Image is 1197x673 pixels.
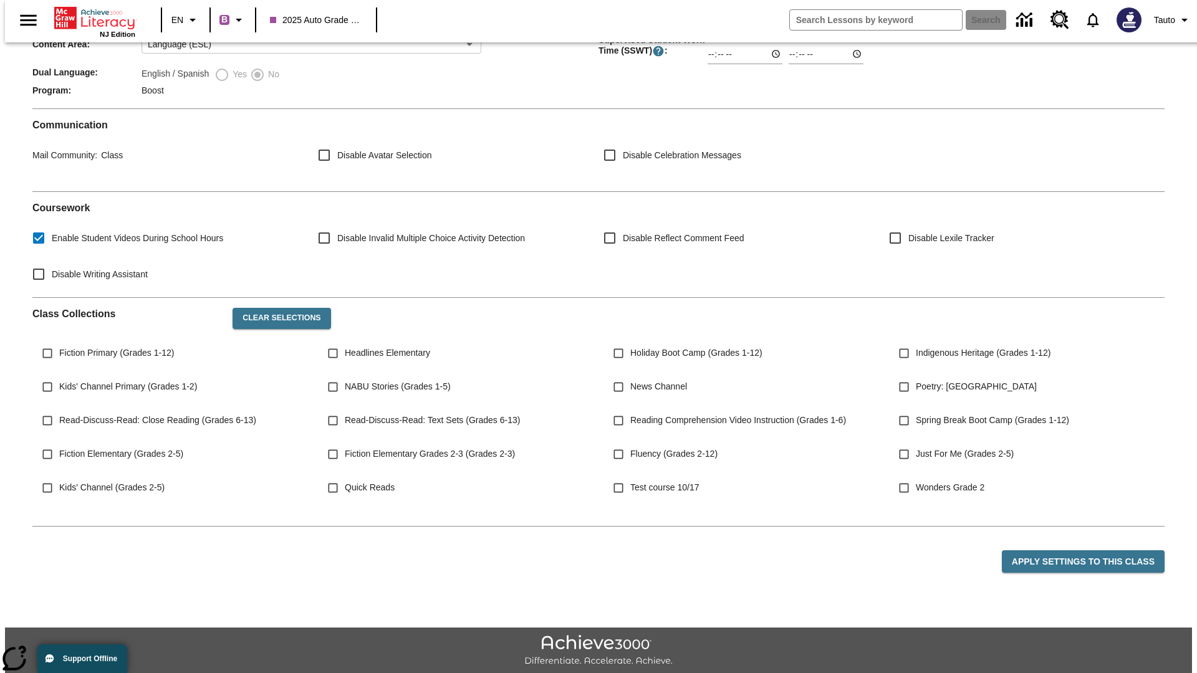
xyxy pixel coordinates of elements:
[32,67,142,77] span: Dual Language :
[345,380,451,393] span: NABU Stories (Grades 1-5)
[233,308,330,329] button: Clear Selections
[142,35,481,54] div: Language (ESL)
[337,149,432,162] span: Disable Avatar Selection
[1009,3,1043,37] a: Data Center
[908,232,994,245] span: Disable Lexile Tracker
[630,447,718,461] span: Fluency (Grades 2-12)
[32,202,1165,214] h2: Course work
[1117,7,1142,32] img: Avatar
[337,232,525,245] span: Disable Invalid Multiple Choice Activity Detection
[598,35,708,57] span: Supervised Student Work Time (SSWT) :
[32,119,1165,181] div: Communication
[52,268,148,281] span: Disable Writing Assistant
[345,481,395,494] span: Quick Reads
[270,14,362,27] span: 2025 Auto Grade 1 C
[32,202,1165,287] div: Coursework
[630,414,846,427] span: Reading Comprehension Video Instruction (Grades 1-6)
[97,150,123,160] span: Class
[652,45,665,57] button: Supervised Student Work Time is the timeframe when students can take LevelSet and when lessons ar...
[916,414,1069,427] span: Spring Break Boot Camp (Grades 1-12)
[916,447,1014,461] span: Just For Me (Grades 2-5)
[265,68,279,81] span: No
[54,4,135,38] div: Home
[59,481,165,494] span: Kids' Channel (Grades 2-5)
[630,481,699,494] span: Test course 10/17
[59,447,183,461] span: Fiction Elementary (Grades 2-5)
[52,232,223,245] span: Enable Student Videos During School Hours
[790,10,962,30] input: search field
[1154,14,1175,27] span: Tauto
[221,12,228,27] span: B
[32,308,223,320] h2: Class Collections
[142,67,209,82] label: English / Spanish
[524,635,673,667] img: Achieve3000 Differentiate Accelerate Achieve
[916,380,1037,393] span: Poetry: [GEOGRAPHIC_DATA]
[623,149,741,162] span: Disable Celebration Messages
[32,39,142,49] span: Content Area :
[623,232,744,245] span: Disable Reflect Comment Feed
[916,481,984,494] span: Wonders Grade 2
[59,380,197,393] span: Kids' Channel Primary (Grades 1-2)
[142,85,164,95] span: Boost
[229,68,247,81] span: Yes
[32,119,1165,131] h2: Communication
[630,346,762,360] span: Holiday Boot Camp (Grades 1-12)
[345,414,520,427] span: Read-Discuss-Read: Text Sets (Grades 6-13)
[789,34,818,43] label: End Time
[37,644,127,673] button: Support Offline
[32,298,1165,516] div: Class Collections
[32,2,1165,98] div: Class/Program Information
[345,515,498,528] span: NJSLA-ELA Prep Boot Camp (Grade 3)
[59,515,171,528] span: WordStudio 2-5 (Grades 2-5)
[166,9,206,31] button: Language: EN, Select a language
[1077,4,1109,36] a: Notifications
[10,2,47,39] button: Open side menu
[214,9,251,31] button: Boost Class color is purple. Change class color
[916,346,1050,360] span: Indigenous Heritage (Grades 1-12)
[708,34,739,43] label: Start Time
[630,515,742,528] span: NJSLA-ELA Smart (Grade 3)
[59,346,174,360] span: Fiction Primary (Grades 1-12)
[32,85,142,95] span: Program :
[63,654,117,663] span: Support Offline
[171,14,183,27] span: EN
[1043,3,1077,37] a: Resource Center, Will open in new tab
[32,150,97,160] span: Mail Community :
[100,31,135,38] span: NJ Edition
[345,447,515,461] span: Fiction Elementary Grades 2-3 (Grades 2-3)
[59,414,256,427] span: Read-Discuss-Read: Close Reading (Grades 6-13)
[916,515,984,528] span: Wonders Grade 3
[1002,550,1165,573] button: Apply Settings to this Class
[345,346,430,360] span: Headlines Elementary
[630,380,687,393] span: News Channel
[1109,4,1149,36] button: Select a new avatar
[54,6,135,31] a: Home
[1149,9,1197,31] button: Profile/Settings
